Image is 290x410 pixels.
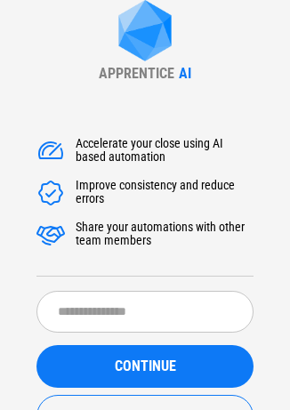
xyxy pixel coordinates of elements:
[76,221,254,249] div: Share your automations with other team members
[36,179,65,207] img: Accelerate
[76,137,254,165] div: Accelerate your close using AI based automation
[76,179,254,207] div: Improve consistency and reduce errors
[179,65,191,82] div: AI
[115,359,176,374] span: CONTINUE
[36,345,254,388] button: CONTINUE
[36,221,65,249] img: Accelerate
[99,65,174,82] div: APPRENTICE
[36,137,65,165] img: Accelerate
